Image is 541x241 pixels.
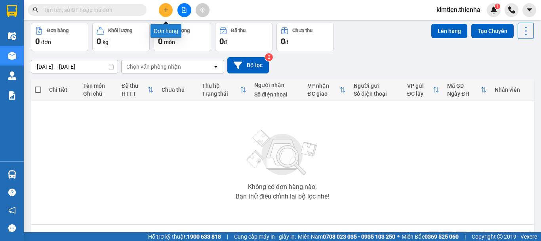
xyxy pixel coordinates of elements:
[224,39,227,45] span: đ
[227,57,269,73] button: Bộ lọc
[522,3,536,17] button: caret-down
[202,91,240,97] div: Trạng thái
[8,32,16,40] img: warehouse-icon
[122,91,147,97] div: HTTT
[323,233,395,240] strong: 0708 023 035 - 0935 103 250
[407,83,433,89] div: VP gửi
[234,232,296,241] span: Cung cấp máy in - giấy in:
[265,53,273,61] sup: 2
[495,87,530,93] div: Nhân viên
[407,91,433,97] div: ĐC lấy
[126,63,181,71] div: Chọn văn phòng nhận
[447,83,480,89] div: Mã GD
[44,6,137,14] input: Tìm tên, số ĐT hoặc mã đơn
[276,23,334,51] button: Chưa thu0đ
[298,232,395,241] span: Miền Nam
[198,79,250,100] th: Toggle SortBy
[219,37,224,46] span: 0
[83,83,114,89] div: Tên món
[108,28,132,33] div: Khối lượng
[213,64,219,70] svg: open
[304,79,350,100] th: Toggle SortBy
[215,23,272,51] button: Đã thu0đ
[281,37,285,46] span: 0
[526,6,533,13] span: caret-down
[97,37,101,46] span: 0
[254,91,300,98] div: Số điện thoại
[447,91,480,97] div: Ngày ĐH
[248,184,317,190] div: Không có đơn hàng nào.
[164,39,175,45] span: món
[402,232,459,241] span: Miền Bắc
[308,91,340,97] div: ĐC giao
[159,3,173,17] button: plus
[202,83,240,89] div: Thu hộ
[354,91,399,97] div: Số điện thoại
[83,91,114,97] div: Ghi chú
[236,193,329,200] div: Bạn thử điều chỉnh lại bộ lọc nhé!
[231,28,246,33] div: Đã thu
[177,3,191,17] button: file-add
[35,37,40,46] span: 0
[103,39,109,45] span: kg
[443,79,491,100] th: Toggle SortBy
[471,24,514,38] button: Tạo Chuyến
[154,23,211,51] button: Số lượng0món
[292,28,312,33] div: Chưa thu
[122,83,147,89] div: Đã thu
[465,232,466,241] span: |
[354,83,399,89] div: Người gửi
[425,233,459,240] strong: 0369 525 060
[227,232,228,241] span: |
[403,79,443,100] th: Toggle SortBy
[41,39,51,45] span: đơn
[47,28,69,33] div: Đơn hàng
[497,234,503,239] span: copyright
[187,233,221,240] strong: 1900 633 818
[254,82,300,88] div: Người nhận
[200,7,205,13] span: aim
[33,7,38,13] span: search
[7,5,17,17] img: logo-vxr
[495,4,500,9] sup: 1
[118,79,158,100] th: Toggle SortBy
[31,60,118,73] input: Select a date range.
[158,37,162,46] span: 0
[8,71,16,80] img: warehouse-icon
[430,5,487,15] span: kimtien.thienha
[163,7,169,13] span: plus
[148,232,221,241] span: Hỗ trợ kỹ thuật:
[243,125,322,181] img: svg+xml;base64,PHN2ZyBjbGFzcz0ibGlzdC1wbHVnX19zdmciIHhtbG5zPSJodHRwOi8vd3d3LnczLm9yZy8yMDAwL3N2Zy...
[8,91,16,100] img: solution-icon
[181,7,187,13] span: file-add
[397,235,400,238] span: ⚪️
[285,39,288,45] span: đ
[31,23,88,51] button: Đơn hàng0đơn
[162,87,194,93] div: Chưa thu
[150,24,181,38] div: Đơn hàng
[508,6,515,13] img: phone-icon
[308,83,340,89] div: VP nhận
[49,87,75,93] div: Chi tiết
[496,4,499,9] span: 1
[92,23,150,51] button: Khối lượng0kg
[8,189,16,196] span: question-circle
[8,206,16,214] span: notification
[8,170,16,179] img: warehouse-icon
[8,52,16,60] img: warehouse-icon
[196,3,210,17] button: aim
[8,224,16,232] span: message
[431,24,467,38] button: Lên hàng
[490,6,497,13] img: icon-new-feature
